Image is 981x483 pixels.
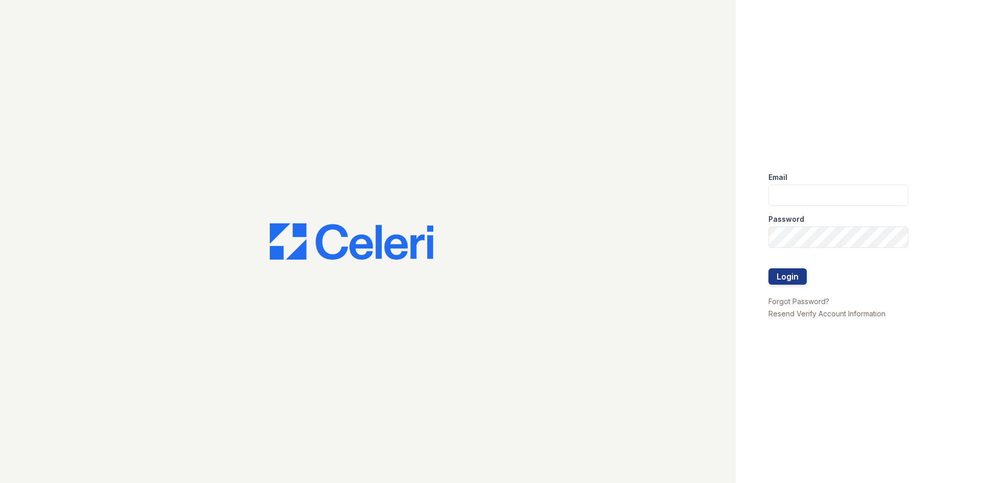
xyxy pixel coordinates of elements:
[768,309,885,318] a: Resend Verify Account Information
[768,268,807,285] button: Login
[768,172,787,182] label: Email
[768,214,804,224] label: Password
[768,297,829,306] a: Forgot Password?
[270,223,433,260] img: CE_Logo_Blue-a8612792a0a2168367f1c8372b55b34899dd931a85d93a1a3d3e32e68fde9ad4.png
